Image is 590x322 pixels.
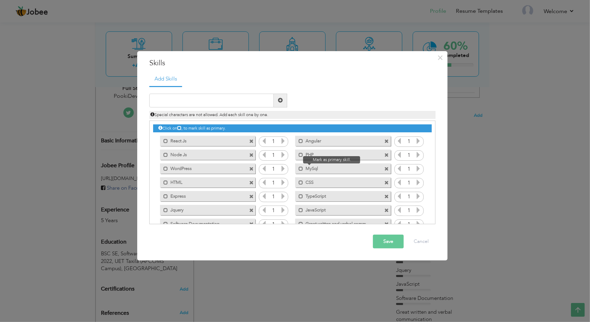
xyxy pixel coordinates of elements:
button: Cancel [407,235,436,248]
label: Great written and verbal communication [303,219,373,227]
label: CSS [303,177,373,186]
div: Click on , to mark skill as primary. [153,124,432,132]
label: Software Documentation [168,219,238,227]
label: Angular [303,136,373,144]
label: Node Js [168,150,238,158]
label: React Js [168,136,238,144]
button: Save [373,235,404,248]
label: WordPress [168,163,238,172]
label: TypeScript [303,191,373,200]
span: Mark as primary skill. [303,156,360,163]
label: Jquery [168,205,238,214]
a: Add Skills [149,72,182,87]
label: PHP [303,150,373,158]
label: MySql [303,163,373,172]
span: Special characters are not allowed. Add each skill one by one. [150,112,268,117]
label: HTML [168,177,238,186]
label: Express [168,191,238,200]
label: JavaScript [303,205,373,214]
span: × [438,51,443,64]
button: Close [435,52,446,63]
h3: Skills [149,58,436,68]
